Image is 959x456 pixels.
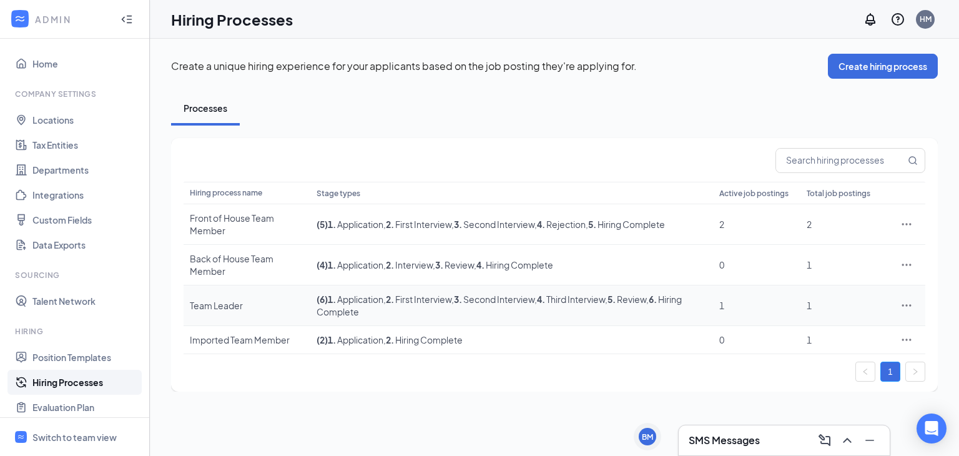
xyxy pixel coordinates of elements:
[35,13,109,26] div: ADMIN
[32,289,139,314] a: Talent Network
[32,157,139,182] a: Departments
[900,218,913,230] svg: Ellipses
[837,430,857,450] button: ChevronUp
[905,362,925,382] button: right
[607,294,616,305] b: 5 .
[860,430,880,450] button: Minimize
[32,107,139,132] a: Locations
[713,182,800,204] th: Active job postings
[310,182,713,204] th: Stage types
[881,362,900,381] a: 1
[328,294,383,305] span: Application
[537,219,545,230] b: 4 .
[190,212,304,237] div: Front of House Team Member
[317,294,328,305] span: ( 6 )
[32,207,139,232] a: Custom Fields
[386,219,394,230] b: 2 .
[15,270,137,280] div: Sourcing
[171,9,293,30] h1: Hiring Processes
[451,294,534,305] span: , Second Interview
[383,334,463,345] span: , Hiring Complete
[171,59,828,73] p: Create a unique hiring experience for your applicants based on the job posting they're applying for.
[776,149,905,172] input: Search hiring processes
[190,188,262,197] span: Hiring process name
[807,259,882,271] div: 1
[15,89,137,99] div: Company Settings
[328,334,336,345] b: 1 .
[689,434,760,447] h3: SMS Messages
[184,102,227,114] div: Processes
[890,12,905,27] svg: QuestionInfo
[537,294,545,305] b: 4 .
[880,362,900,382] li: 1
[719,300,724,311] span: 1
[912,368,919,375] span: right
[800,182,888,204] th: Total job postings
[828,54,938,79] button: Create hiring process
[14,12,26,25] svg: WorkstreamLogo
[190,334,304,346] div: Imported Team Member
[900,299,913,312] svg: Ellipses
[917,414,947,444] div: Open Intercom Messenger
[862,368,869,375] span: left
[719,334,724,345] span: 0
[474,259,553,270] span: , Hiring Complete
[807,218,882,230] div: 2
[32,51,139,76] a: Home
[905,362,925,382] li: Next Page
[900,259,913,271] svg: Ellipses
[433,259,474,270] span: , Review
[807,299,882,312] div: 1
[605,294,646,305] span: , Review
[908,156,918,166] svg: MagnifyingGlass
[17,433,25,441] svg: WorkstreamLogo
[328,259,336,270] b: 1 .
[190,299,304,312] div: Team Leader
[190,252,304,277] div: Back of House Team Member
[328,294,336,305] b: 1 .
[383,294,451,305] span: , First Interview
[454,294,462,305] b: 3 .
[32,132,139,157] a: Tax Entities
[32,431,117,444] div: Switch to team view
[383,219,451,230] span: , First Interview
[855,362,875,382] button: left
[649,294,657,305] b: 6 .
[855,362,875,382] li: Previous Page
[817,433,832,448] svg: ComposeMessage
[642,432,653,442] div: BM
[328,259,383,270] span: Application
[454,219,462,230] b: 3 .
[840,433,855,448] svg: ChevronUp
[862,433,877,448] svg: Minimize
[815,430,835,450] button: ComposeMessage
[317,219,328,230] span: ( 5 )
[32,395,139,420] a: Evaluation Plan
[900,334,913,346] svg: Ellipses
[120,13,133,26] svg: Collapse
[15,326,137,337] div: Hiring
[317,259,328,270] span: ( 4 )
[863,12,878,27] svg: Notifications
[386,334,394,345] b: 2 .
[588,219,596,230] b: 5 .
[386,294,394,305] b: 2 .
[32,182,139,207] a: Integrations
[328,219,336,230] b: 1 .
[476,259,484,270] b: 4 .
[383,259,433,270] span: , Interview
[32,232,139,257] a: Data Exports
[920,14,932,24] div: HM
[328,219,383,230] span: Application
[719,219,724,230] span: 2
[328,334,383,345] span: Application
[719,259,724,270] span: 0
[435,259,443,270] b: 3 .
[807,334,882,346] div: 1
[32,345,139,370] a: Position Templates
[386,259,394,270] b: 2 .
[32,370,139,395] a: Hiring Processes
[534,219,586,230] span: , Rejection
[586,219,665,230] span: , Hiring Complete
[451,219,534,230] span: , Second Interview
